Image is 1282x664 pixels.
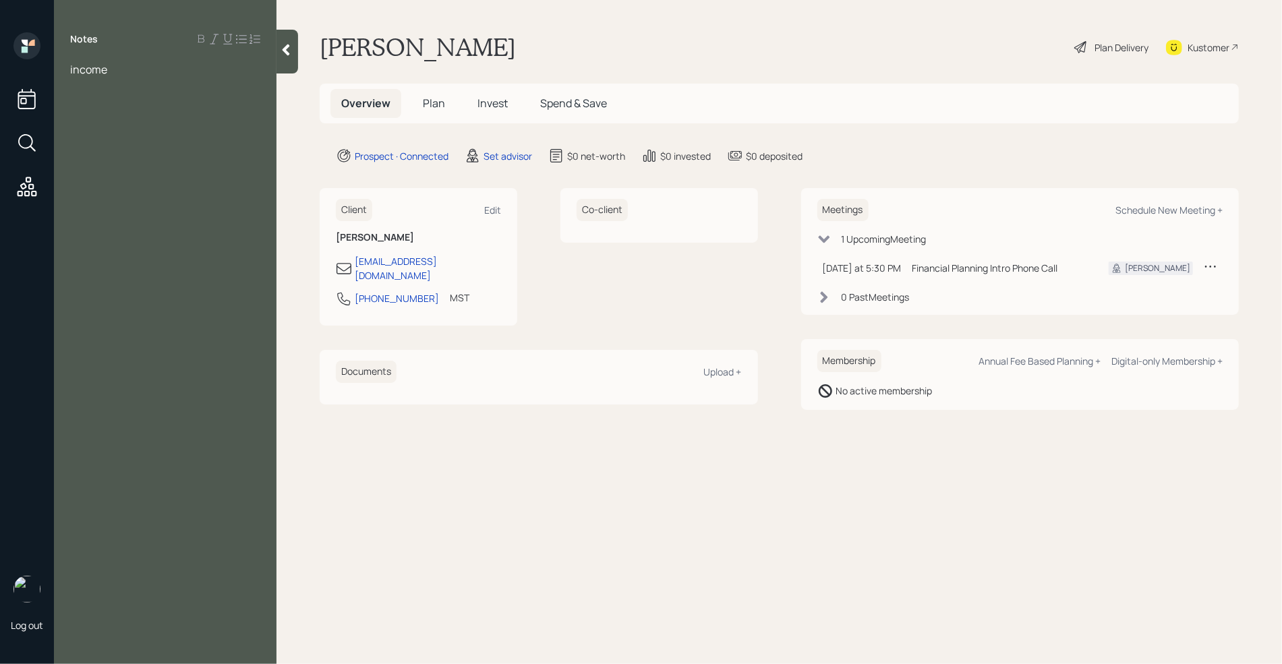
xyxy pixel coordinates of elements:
[842,232,927,246] div: 1 Upcoming Meeting
[746,149,803,163] div: $0 deposited
[355,254,501,282] div: [EMAIL_ADDRESS][DOMAIN_NAME]
[567,149,625,163] div: $0 net-worth
[341,96,390,111] span: Overview
[70,62,107,77] span: income
[320,32,516,62] h1: [PERSON_NAME]
[11,619,43,632] div: Log out
[70,32,98,46] label: Notes
[1188,40,1229,55] div: Kustomer
[1115,204,1223,216] div: Schedule New Meeting +
[484,204,501,216] div: Edit
[979,355,1101,367] div: Annual Fee Based Planning +
[1125,262,1190,274] div: [PERSON_NAME]
[336,232,501,243] h6: [PERSON_NAME]
[836,384,933,398] div: No active membership
[336,199,372,221] h6: Client
[477,96,508,111] span: Invest
[817,199,869,221] h6: Meetings
[823,261,902,275] div: [DATE] at 5:30 PM
[450,291,469,305] div: MST
[842,290,910,304] div: 0 Past Meeting s
[540,96,607,111] span: Spend & Save
[336,361,397,383] h6: Documents
[660,149,711,163] div: $0 invested
[1095,40,1148,55] div: Plan Delivery
[577,199,628,221] h6: Co-client
[912,261,1088,275] div: Financial Planning Intro Phone Call
[817,350,881,372] h6: Membership
[355,149,448,163] div: Prospect · Connected
[484,149,532,163] div: Set advisor
[1111,355,1223,367] div: Digital-only Membership +
[355,291,439,305] div: [PHONE_NUMBER]
[13,576,40,603] img: retirable_logo.png
[704,365,742,378] div: Upload +
[423,96,445,111] span: Plan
